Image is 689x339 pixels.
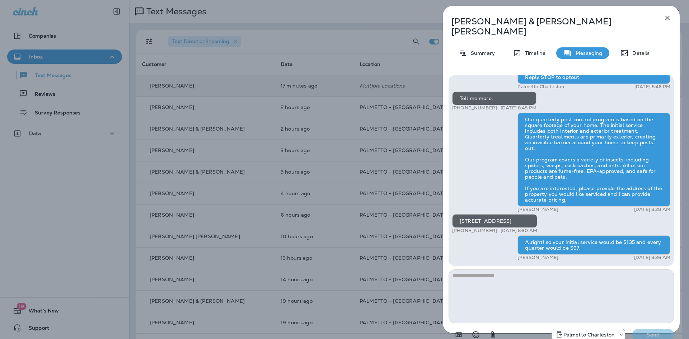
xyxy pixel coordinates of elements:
p: [PERSON_NAME] & [PERSON_NAME] [PERSON_NAME] [451,17,647,37]
p: [DATE] 8:30 AM [501,228,537,234]
p: [DATE] 8:36 AM [634,255,670,260]
div: [STREET_ADDRESS] [452,214,537,228]
p: Messaging [572,50,602,56]
p: Timeline [521,50,545,56]
div: Tell me more. [452,91,536,105]
p: [DATE] 8:48 PM [501,105,536,111]
p: [DATE] 8:46 PM [634,84,670,90]
p: [PERSON_NAME] [517,207,558,212]
p: Palmetto Charleston [563,332,615,338]
div: Our quarterly pest control program is based on the square footage of your home. The initial servi... [517,113,670,207]
p: [PERSON_NAME] [517,255,558,260]
p: Summary [467,50,495,56]
div: +1 (843) 277-8322 [552,330,625,339]
p: Details [629,50,650,56]
p: [DATE] 8:28 AM [634,207,670,212]
p: [PHONE_NUMBER] [452,105,497,111]
div: Alright! so your initial service would be $135 and every quarter would be $97. [517,235,670,255]
p: [PHONE_NUMBER] [452,228,497,234]
p: Palmetto Charleston [517,84,564,90]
